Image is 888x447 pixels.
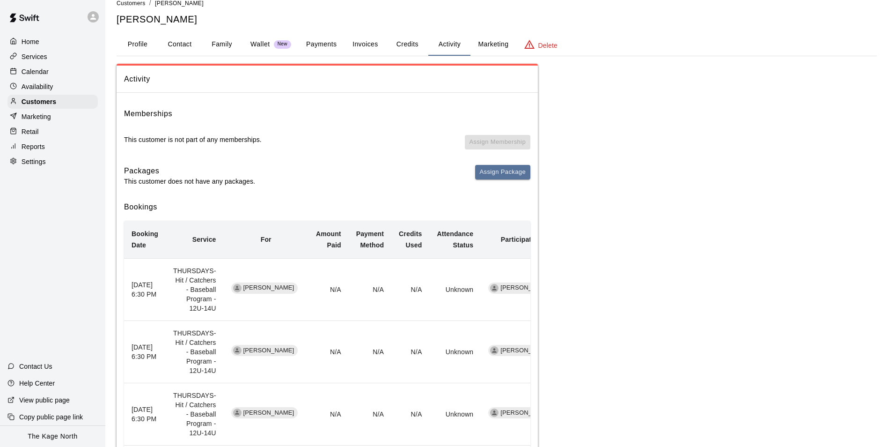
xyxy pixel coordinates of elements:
div: Jackie Rowley [233,346,242,355]
p: Settings [22,157,46,166]
span: New [274,41,291,47]
p: Copy public page link [19,412,83,422]
a: Home [7,35,98,49]
td: N/A [308,258,349,320]
span: Activity [124,73,530,85]
button: Payments [299,33,344,56]
td: N/A [349,321,391,383]
a: Settings [7,155,98,169]
th: [DATE] 6:30 PM [124,383,166,446]
p: Availability [22,82,53,91]
button: Credits [386,33,428,56]
button: Contact [159,33,201,56]
button: Activity [428,33,470,56]
p: This customer is not part of any memberships. [124,135,262,144]
td: THURSDAYS- Hit / Catchers - Baseball Program - 12U-14U [166,258,223,320]
div: basic tabs example [117,33,877,56]
p: Contact Us [19,362,52,371]
p: The Kage North [28,432,78,441]
h6: Bookings [124,201,530,213]
div: [PERSON_NAME] [488,407,555,418]
h5: [PERSON_NAME] [117,13,877,26]
span: You don't have any memberships [465,135,530,157]
span: [PERSON_NAME] [497,409,555,417]
td: Unknown [429,321,481,383]
div: Dan Hodgins [490,409,499,417]
b: For [261,236,272,243]
div: Dan Hodgins [490,284,499,292]
button: Family [201,33,243,56]
a: Customers [7,95,98,109]
p: Reports [22,142,45,151]
h6: Packages [124,165,255,177]
span: [PERSON_NAME] [497,346,555,355]
td: Unknown [429,383,481,446]
h6: Memberships [124,108,172,120]
button: Assign Package [475,165,530,179]
a: Calendar [7,65,98,79]
div: Jackie Rowley [233,409,242,417]
b: Booking Date [132,230,158,249]
button: Marketing [470,33,516,56]
p: Help Center [19,379,55,388]
th: [DATE] 6:30 PM [124,258,166,320]
span: [PERSON_NAME] [240,409,298,417]
td: THURSDAYS- Hit / Catchers - Baseball Program - 12U-14U [166,383,223,446]
p: Customers [22,97,56,106]
div: Dan Hodgins [490,346,499,355]
button: Invoices [344,33,386,56]
td: Unknown [429,258,481,320]
p: Calendar [22,67,49,76]
td: THURSDAYS- Hit / Catchers - Baseball Program - 12U-14U [166,321,223,383]
b: Payment Method [356,230,384,249]
span: [PERSON_NAME] [240,283,298,292]
a: Retail [7,125,98,139]
p: Services [22,52,47,61]
td: N/A [308,383,349,446]
div: [PERSON_NAME] [488,345,555,356]
a: Marketing [7,110,98,124]
p: Marketing [22,112,51,121]
p: View public page [19,395,70,405]
div: Jackie Rowley [233,284,242,292]
b: Participating Staff [501,236,558,243]
td: N/A [349,258,391,320]
a: Reports [7,140,98,154]
span: [PERSON_NAME] [240,346,298,355]
a: Availability [7,80,98,94]
div: [PERSON_NAME] [488,283,555,294]
td: N/A [391,383,429,446]
p: Wallet [250,39,270,49]
button: Profile [117,33,159,56]
td: N/A [391,258,429,320]
b: Amount Paid [316,230,341,249]
p: This customer does not have any packages. [124,177,255,186]
b: Credits Used [399,230,422,249]
p: Delete [538,41,558,50]
span: [PERSON_NAME] [497,283,555,292]
p: Home [22,37,39,46]
th: [DATE] 6:30 PM [124,321,166,383]
b: Attendance Status [437,230,473,249]
td: N/A [308,321,349,383]
td: N/A [391,321,429,383]
b: Service [192,236,216,243]
p: Retail [22,127,39,136]
a: Services [7,50,98,64]
td: N/A [349,383,391,446]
